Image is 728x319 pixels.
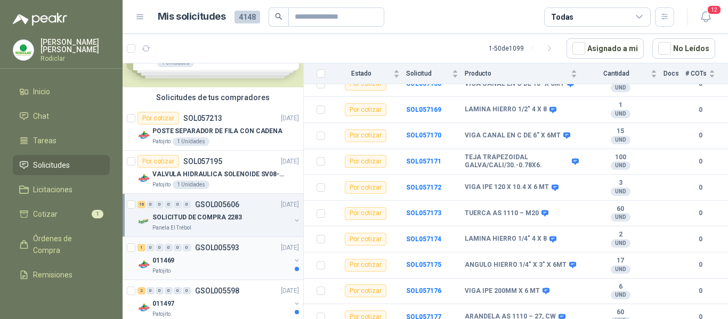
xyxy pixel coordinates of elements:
span: Producto [465,70,569,77]
b: 0 [685,130,715,141]
a: SOL057169 [406,106,441,113]
span: Cantidad [584,70,649,77]
h1: Mis solicitudes [158,9,226,24]
b: VIGA CANAL EN C DE 6” X 6MT [465,132,561,140]
p: 011497 [152,299,174,309]
div: 0 [165,201,173,208]
b: 0 [685,234,715,244]
p: [DATE] [281,286,299,296]
p: Patojito [152,181,171,189]
b: 2 [584,231,657,239]
b: LAMINA HIERRO 1/2" 4 X 8 [465,105,547,114]
div: UND [611,84,630,92]
div: 2 [137,287,145,295]
div: Por cotizar [345,155,386,168]
b: VIGA IPE 120 X 10.4 X 6 MT [465,183,549,192]
b: TUERCA AS 1110 – M20 [465,209,539,218]
a: 2 0 0 0 0 0 GSOL005598[DATE] Company Logo011497Patojito [137,284,301,318]
div: 1 Unidades [173,137,209,146]
b: 0 [685,105,715,115]
p: Patojito [152,267,171,275]
div: 1 - 50 de 1099 [489,40,558,57]
p: SOL057213 [183,114,222,122]
img: Company Logo [137,301,150,314]
a: SOL057174 [406,235,441,243]
img: Company Logo [137,172,150,185]
a: Por cotizarSOL057213[DATE] Company LogoPOSTE SEPARADOR DE FILA CON CADENAPatojito1 Unidades [123,108,303,151]
div: Solicitudes de tus compradores [123,87,303,108]
img: Company Logo [137,258,150,271]
b: 0 [685,208,715,218]
span: 4148 [234,11,260,23]
p: Patojito [152,310,171,318]
div: UND [611,161,630,170]
div: Por cotizar [345,233,386,246]
b: 0 [685,157,715,167]
th: Producto [465,63,584,84]
div: 0 [183,287,191,295]
span: Órdenes de Compra [33,233,100,256]
b: 3 [584,179,657,187]
a: Remisiones [13,265,110,285]
div: UND [611,136,630,144]
span: Solicitud [406,70,450,77]
span: Chat [33,110,49,122]
a: Licitaciones [13,179,110,200]
p: [DATE] [281,113,299,124]
div: 16 [137,201,145,208]
span: Solicitudes [33,159,70,171]
div: 1 [137,244,145,251]
div: Por cotizar [137,112,179,125]
p: GSOL005593 [195,244,239,251]
div: Por cotizar [345,103,386,116]
a: 16 0 0 0 0 0 GSOL005606[DATE] Company LogoSOLICITUD DE COMPRA 2283Panela El Trébol [137,198,301,232]
b: 6 [584,283,657,291]
b: SOL057171 [406,158,441,165]
div: 0 [147,244,155,251]
b: 60 [584,308,657,317]
span: 12 [707,5,722,15]
a: Configuración [13,289,110,309]
span: Licitaciones [33,184,72,195]
b: VIGA IPE 200MM X 6 MT [465,287,540,296]
div: Por cotizar [345,207,386,220]
div: Por cotizar [137,155,179,168]
p: 011469 [152,256,174,266]
img: Company Logo [13,40,34,60]
div: 0 [183,201,191,208]
a: SOL057175 [406,261,441,268]
div: 0 [174,244,182,251]
a: Solicitudes [13,155,110,175]
span: Remisiones [33,269,72,281]
div: UND [611,213,630,222]
b: ANGULO HIERRO 1/4" X 3" X 6MT [465,261,567,269]
div: 0 [183,244,191,251]
th: Estado [331,63,406,84]
a: Inicio [13,81,110,102]
div: UND [611,110,630,118]
img: Company Logo [137,215,150,228]
b: SOL057173 [406,209,441,217]
p: SOLICITUD DE COMPRA 2283 [152,212,242,223]
a: Órdenes de Compra [13,228,110,260]
p: VALVULA HIDRAULICA SOLENOIDE SV08-20 [152,169,285,179]
th: Cantidad [584,63,664,84]
span: 1 [92,210,103,218]
span: Cotizar [33,208,58,220]
span: Estado [331,70,391,77]
a: Por cotizarSOL057195[DATE] Company LogoVALVULA HIDRAULICA SOLENOIDE SV08-20Patojito1 Unidades [123,151,303,194]
div: Por cotizar [345,129,386,142]
div: 0 [165,244,173,251]
button: 12 [696,7,715,27]
div: 0 [156,201,164,208]
p: [DATE] [281,243,299,253]
div: UND [611,291,630,299]
b: TEJA TRAPEZOIDAL GALVA/CALI/30.-0.78X6. [465,153,569,170]
a: Cotizar1 [13,204,110,224]
img: Logo peakr [13,13,67,26]
div: Todas [551,11,573,23]
div: UND [611,265,630,274]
